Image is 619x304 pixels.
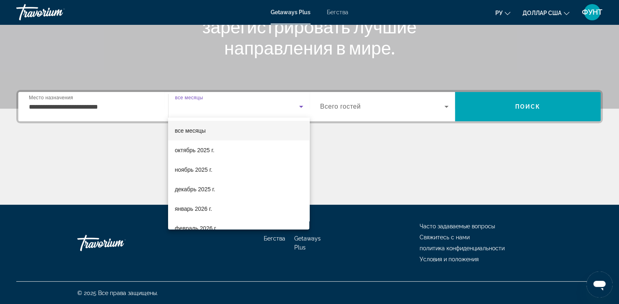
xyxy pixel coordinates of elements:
[175,166,212,173] font: ноябрь 2025 г.
[175,186,215,192] font: декабрь 2025 г.
[175,206,212,212] font: январь 2026 г.
[175,127,206,134] font: все месяцы
[175,147,214,153] font: октябрь 2025 г.
[175,225,217,232] font: февраль 2026 г.
[586,271,612,297] iframe: Кнопка запуска окна обмена сообщениями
